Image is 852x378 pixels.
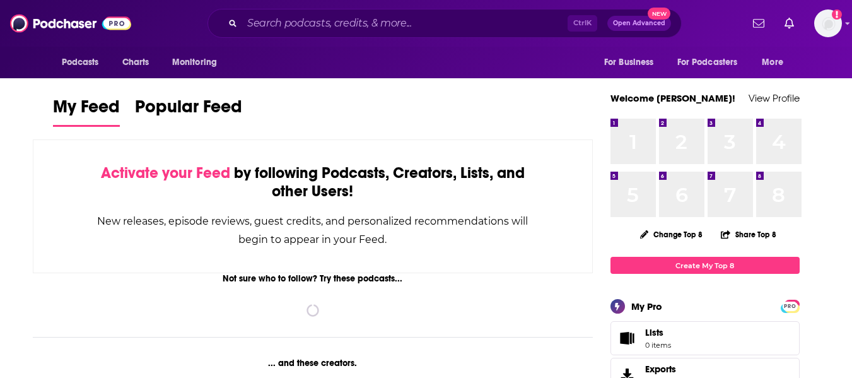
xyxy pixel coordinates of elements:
span: Lists [645,327,671,338]
span: Popular Feed [135,96,242,125]
span: Monitoring [172,54,217,71]
span: For Business [604,54,654,71]
a: My Feed [53,96,120,127]
img: User Profile [814,9,842,37]
button: open menu [53,50,115,74]
span: Podcasts [62,54,99,71]
button: Open AdvancedNew [607,16,671,31]
button: open menu [669,50,756,74]
a: Charts [114,50,157,74]
a: PRO [783,301,798,310]
span: For Podcasters [677,54,738,71]
button: Change Top 8 [633,227,711,242]
a: Create My Top 8 [610,257,800,274]
div: Not sure who to follow? Try these podcasts... [33,273,593,284]
button: open menu [595,50,670,74]
button: Show profile menu [814,9,842,37]
span: More [762,54,783,71]
a: Welcome [PERSON_NAME]! [610,92,735,104]
span: Activate your Feed [101,163,230,182]
div: Search podcasts, credits, & more... [207,9,682,38]
div: by following Podcasts, Creators, Lists, and other Users! [96,164,530,201]
span: Ctrl K [568,15,597,32]
button: Share Top 8 [720,222,777,247]
span: Lists [615,329,640,347]
div: ... and these creators. [33,358,593,369]
span: New [648,8,670,20]
span: Lists [645,327,663,338]
input: Search podcasts, credits, & more... [242,13,568,33]
span: Open Advanced [613,20,665,27]
button: open menu [163,50,233,74]
img: Podchaser - Follow, Share and Rate Podcasts [10,11,131,35]
svg: Add a profile image [832,9,842,20]
div: My Pro [631,300,662,312]
button: open menu [753,50,799,74]
span: Charts [122,54,149,71]
span: Exports [645,363,676,375]
span: My Feed [53,96,120,125]
a: Popular Feed [135,96,242,127]
div: New releases, episode reviews, guest credits, and personalized recommendations will begin to appe... [96,212,530,249]
a: Show notifications dropdown [779,13,799,34]
span: Logged in as angelabellBL2024 [814,9,842,37]
a: Lists [610,321,800,355]
span: 0 items [645,341,671,350]
span: PRO [783,302,798,311]
a: Show notifications dropdown [748,13,769,34]
a: View Profile [749,92,800,104]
